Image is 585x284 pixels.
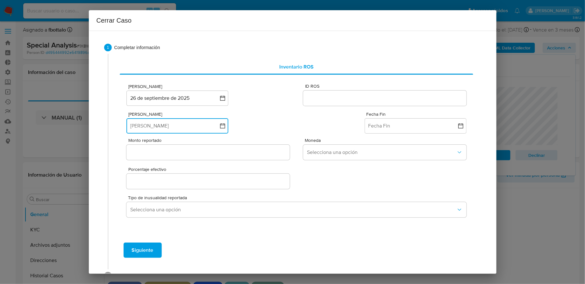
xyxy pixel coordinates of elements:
[132,243,153,257] span: Siguiente
[303,145,466,160] button: Selecciona una opción
[96,15,489,25] h2: Cerrar Caso
[128,167,291,172] span: Porcentaje efectivo
[107,273,109,278] text: 2
[128,195,468,200] span: Tipo de inusualidad reportada
[307,149,456,156] span: Selecciona una opción
[126,118,228,134] button: [PERSON_NAME]
[120,59,473,75] div: complementary-information
[128,138,291,143] span: Monto reportado
[107,45,109,50] text: 1
[365,112,467,117] div: Fecha Fin
[126,202,466,217] button: Selecciona una opción
[114,273,481,279] span: Detalle de cierre
[279,63,314,70] span: Inventario ROS
[126,112,228,117] div: [PERSON_NAME]
[365,118,467,134] button: Fecha Fin
[126,91,228,106] button: 26 de septiembre de 2025
[305,138,468,142] span: Moneda
[124,243,162,258] button: Siguiente
[130,207,456,213] span: Selecciona una opción
[305,84,468,89] span: ID ROS
[114,44,481,51] span: Completar información
[126,84,228,90] div: [PERSON_NAME]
